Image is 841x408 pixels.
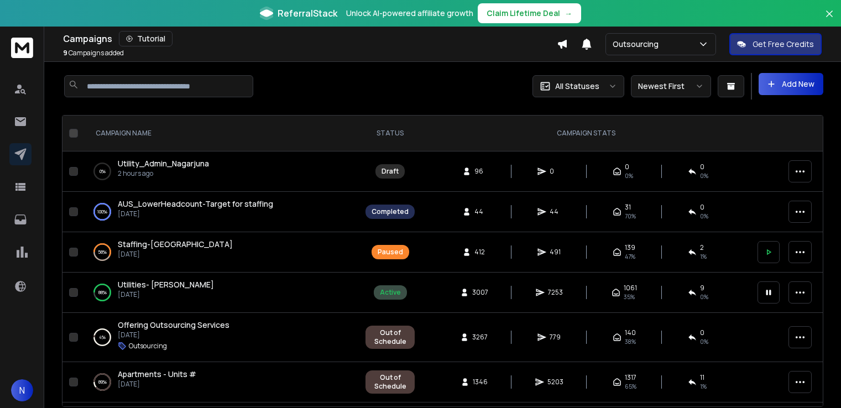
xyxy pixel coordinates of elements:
td: 58%Staffing-[GEOGRAPHIC_DATA][DATE] [82,232,359,273]
div: Campaigns [63,31,557,46]
span: 1346 [473,378,488,386]
span: Offering Outsourcing Services [118,320,229,330]
span: 5203 [547,378,563,386]
p: [DATE] [118,380,196,389]
td: 100%AUS_LowerHeadcount-Target for staffing[DATE] [82,192,359,232]
a: Apartments - Units # [118,369,196,380]
button: N [11,379,33,401]
p: Get Free Credits [753,39,814,50]
p: Outsourcing [613,39,663,50]
p: [DATE] [118,250,233,259]
span: 779 [550,333,561,342]
td: 89%Apartments - Units #[DATE] [82,362,359,402]
button: Claim Lifetime Deal→ [478,3,581,23]
span: 491 [550,248,561,257]
span: 1 % [700,382,707,391]
button: Close banner [822,7,837,33]
a: Staffing-[GEOGRAPHIC_DATA] [118,239,233,250]
p: 58 % [98,247,107,258]
p: Unlock AI-powered affiliate growth [346,8,473,19]
p: 0 % [100,166,106,177]
span: 3007 [472,288,488,297]
span: 47 % [625,252,635,261]
p: 89 % [98,376,107,388]
div: Draft [382,167,399,176]
span: 1 % [700,252,707,261]
p: 100 % [97,206,107,217]
span: 11 [700,373,704,382]
span: 31 [625,203,631,212]
span: 96 [474,167,485,176]
span: ReferralStack [278,7,337,20]
td: 4%Offering Outsourcing Services[DATE]Outsourcing [82,313,359,362]
span: 2 [700,243,704,252]
span: 0% [700,171,708,180]
td: 88%Utilities- [PERSON_NAME][DATE] [82,273,359,313]
span: 0 [550,167,561,176]
span: 3267 [472,333,488,342]
span: 9 [63,48,67,57]
span: 0 [700,163,704,171]
th: CAMPAIGN STATS [421,116,751,151]
span: 7253 [548,288,563,297]
span: 1317 [625,373,636,382]
p: 88 % [98,287,107,298]
span: 412 [474,248,485,257]
span: Staffing-[GEOGRAPHIC_DATA] [118,239,233,249]
button: Add New [759,73,823,95]
span: 35 % [624,292,635,301]
span: 44 [474,207,485,216]
button: Tutorial [119,31,173,46]
div: Out of Schedule [372,328,409,346]
button: Newest First [631,75,711,97]
button: Get Free Credits [729,33,822,55]
span: 0% [625,171,633,180]
p: [DATE] [118,210,273,218]
div: Paused [378,248,403,257]
span: AUS_LowerHeadcount-Target for staffing [118,198,273,209]
a: Offering Outsourcing Services [118,320,229,331]
span: 38 % [625,337,636,346]
span: 0 % [700,212,708,221]
p: [DATE] [118,331,229,339]
span: 0 [700,203,704,212]
a: Utility_Admin_Nagarjuna [118,158,209,169]
p: 2 hours ago [118,169,209,178]
span: 1061 [624,284,637,292]
td: 0%Utility_Admin_Nagarjuna2 hours ago [82,151,359,192]
th: CAMPAIGN NAME [82,116,359,151]
span: 139 [625,243,635,252]
span: Apartments - Units # [118,369,196,379]
span: 70 % [625,212,636,221]
span: 140 [625,328,636,337]
div: Active [380,288,401,297]
p: 4 % [99,332,106,343]
a: Utilities- [PERSON_NAME] [118,279,214,290]
span: → [565,8,572,19]
span: 9 [700,284,704,292]
span: 44 [550,207,561,216]
p: Campaigns added [63,49,124,57]
span: 0 % [700,292,708,301]
p: All Statuses [555,81,599,92]
a: AUS_LowerHeadcount-Target for staffing [118,198,273,210]
div: Completed [372,207,409,216]
span: 0 % [700,337,708,346]
th: STATUS [359,116,421,151]
div: Out of Schedule [372,373,409,391]
p: [DATE] [118,290,214,299]
span: 65 % [625,382,636,391]
span: 0 [625,163,629,171]
p: Outsourcing [129,342,167,351]
span: 0 [700,328,704,337]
